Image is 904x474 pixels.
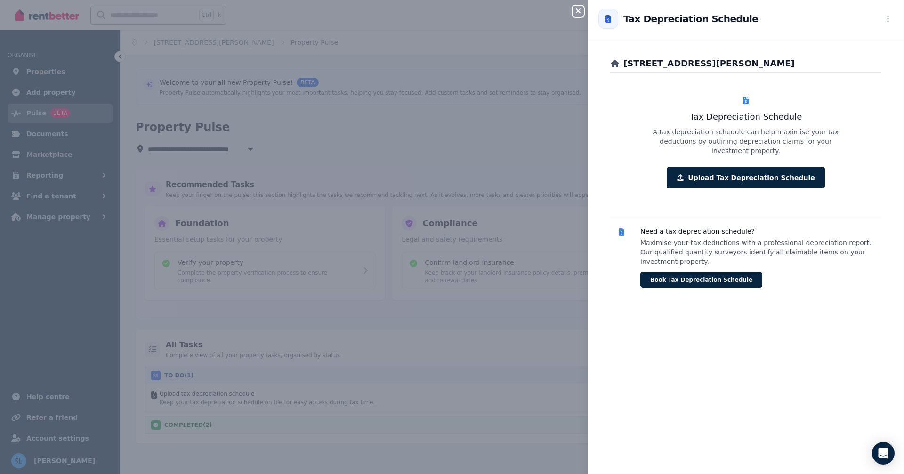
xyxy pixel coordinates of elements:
button: Upload Tax Depreciation Schedule [667,167,824,188]
button: More options [883,13,893,25]
button: Book Tax Depreciation Schedule [640,272,762,288]
a: Book Tax Depreciation Schedule [640,275,762,284]
p: A tax depreciation schedule can help maximise your tax deductions by outlining depreciation claim... [640,127,851,155]
h3: Need a tax depreciation schedule? [640,227,881,236]
div: Open Intercom Messenger [872,442,895,465]
p: Maximise your tax deductions with a professional depreciation report. Our qualified quantity surv... [640,238,881,266]
h3: Tax Depreciation Schedule [610,110,881,123]
h2: Tax Depreciation Schedule [623,12,758,25]
h2: [STREET_ADDRESS][PERSON_NAME] [623,57,795,70]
